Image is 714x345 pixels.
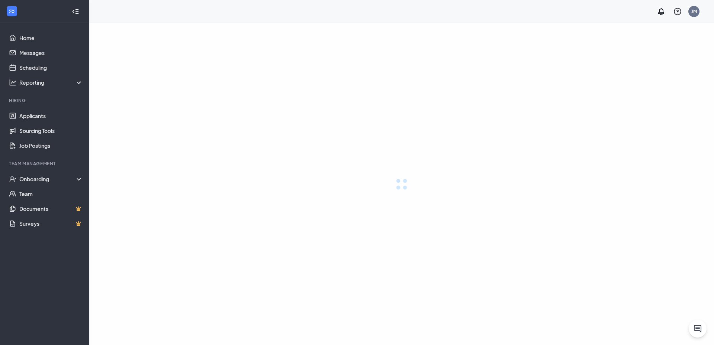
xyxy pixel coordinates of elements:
[691,8,697,14] div: JM
[19,123,83,138] a: Sourcing Tools
[8,7,16,15] svg: WorkstreamLogo
[19,186,83,201] a: Team
[689,320,707,338] button: ChatActive
[72,8,79,15] svg: Collapse
[657,7,666,16] svg: Notifications
[19,216,83,231] a: SurveysCrown
[19,108,83,123] a: Applicants
[19,201,83,216] a: DocumentsCrown
[9,160,81,167] div: Team Management
[19,79,83,86] div: Reporting
[19,175,83,183] div: Onboarding
[673,7,682,16] svg: QuestionInfo
[19,45,83,60] a: Messages
[9,97,81,104] div: Hiring
[9,175,16,183] svg: UserCheck
[9,79,16,86] svg: Analysis
[19,30,83,45] a: Home
[19,60,83,75] a: Scheduling
[693,324,702,333] svg: ChatActive
[19,138,83,153] a: Job Postings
